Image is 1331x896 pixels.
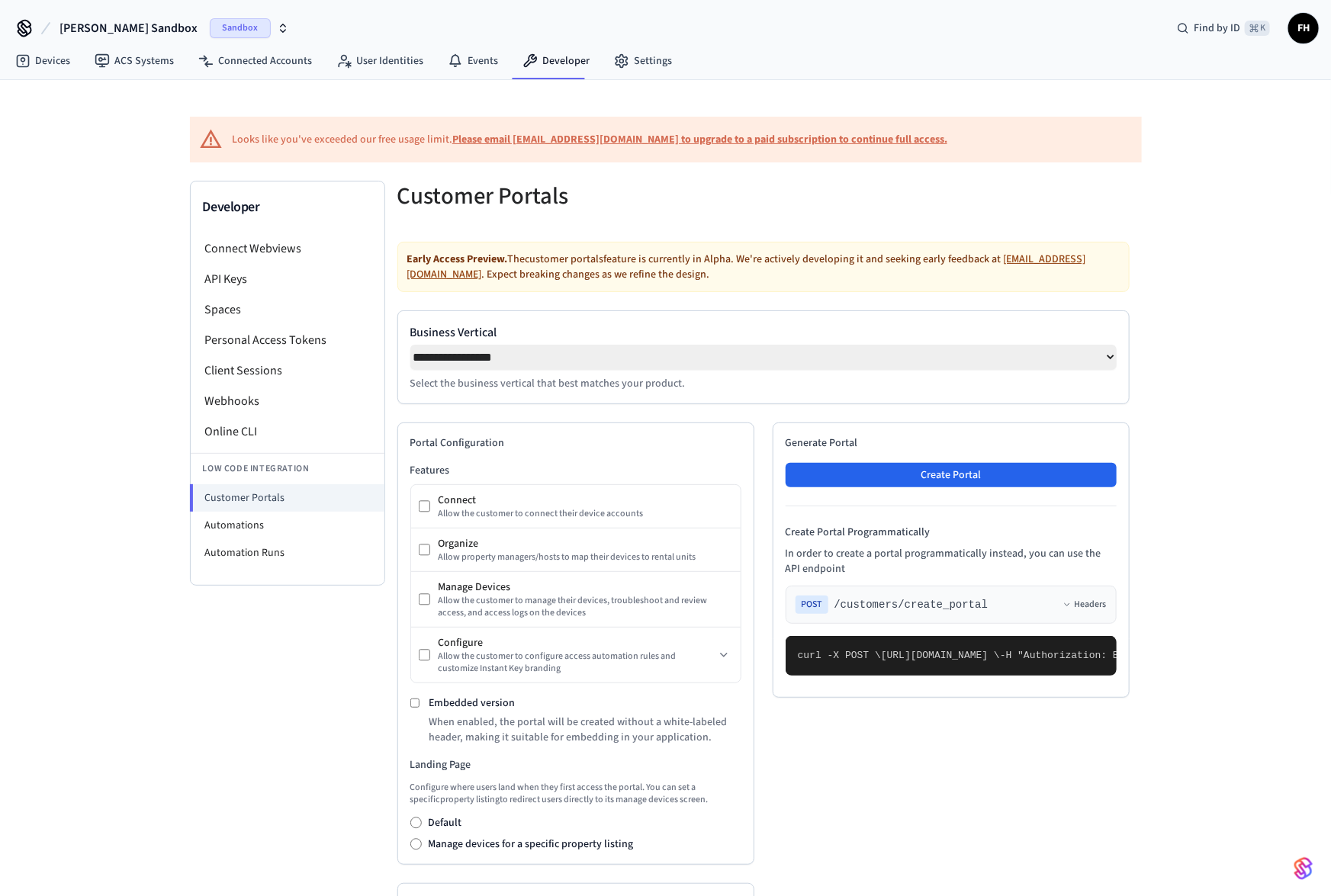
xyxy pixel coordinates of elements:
[410,782,741,806] p: Configure where users land when they first access the portal. You can set a specific property lis...
[191,233,384,264] li: Connect Webviews
[190,484,384,512] li: Customer Portals
[429,695,515,711] label: Embedded version
[203,197,372,218] h3: Developer
[1000,650,1285,661] span: -H "Authorization: Bearer seam_api_key_123456" \
[796,596,828,614] span: POST
[786,435,1117,451] h2: Generate Portal
[438,650,714,675] div: Allow the customer to configure access automation rules and customize Instant Key branding
[436,47,510,75] a: Events
[602,47,684,75] a: Settings
[438,580,732,595] div: Manage Devices
[186,47,324,75] a: Connected Accounts
[452,132,947,147] a: Please email [EMAIL_ADDRESS][DOMAIN_NAME] to upgrade to a paid subscription to continue full access.
[1245,21,1270,36] span: ⌘ K
[210,18,271,38] span: Sandbox
[438,493,732,508] div: Connect
[232,132,947,148] div: Looks like you've exceeded our free usage limit.
[881,650,1000,661] span: [URL][DOMAIN_NAME] \
[410,435,741,451] h2: Portal Configuration
[428,815,461,830] label: Default
[191,386,384,416] li: Webhooks
[786,546,1117,576] p: In order to create a portal programmatically instead, you can use the API endpoint
[191,539,384,567] li: Automation Runs
[191,416,384,447] li: Online CLI
[191,512,384,539] li: Automations
[410,376,1117,391] p: Select the business vertical that best matches your product.
[429,715,741,745] p: When enabled, the portal will be created without a white-labeled header, making it suitable for e...
[510,47,602,75] a: Developer
[191,355,384,386] li: Client Sessions
[324,47,436,75] a: User Identities
[428,837,633,852] label: Manage devices for a specific property listing
[438,551,732,564] div: Allow property managers/hosts to map their devices to rental units
[410,463,741,478] h3: Features
[191,264,384,294] li: API Keys
[82,47,186,75] a: ACS Systems
[1288,13,1319,43] button: FH
[786,463,1117,487] button: Create Portal
[438,508,732,520] div: Allow the customer to connect their device accounts
[407,252,508,267] strong: Early Access Preview.
[1294,856,1313,881] img: SeamLogoGradient.69752ec5.svg
[1290,14,1317,42] span: FH
[438,536,732,551] div: Organize
[438,635,714,650] div: Configure
[397,181,754,212] h5: Customer Portals
[834,597,989,612] span: /customers/create_portal
[410,757,741,772] h3: Landing Page
[410,323,1117,342] label: Business Vertical
[191,453,384,484] li: Low Code Integration
[798,650,881,661] span: curl -X POST \
[191,325,384,355] li: Personal Access Tokens
[438,595,732,619] div: Allow the customer to manage their devices, troubleshoot and review access, and access logs on th...
[191,294,384,325] li: Spaces
[59,19,198,37] span: [PERSON_NAME] Sandbox
[786,525,1117,540] h4: Create Portal Programmatically
[3,47,82,75] a: Devices
[397,242,1130,292] div: The customer portals feature is currently in Alpha. We're actively developing it and seeking earl...
[1165,14,1282,42] div: Find by ID⌘ K
[1194,21,1240,36] span: Find by ID
[1063,599,1107,611] button: Headers
[407,252,1086,282] a: [EMAIL_ADDRESS][DOMAIN_NAME]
